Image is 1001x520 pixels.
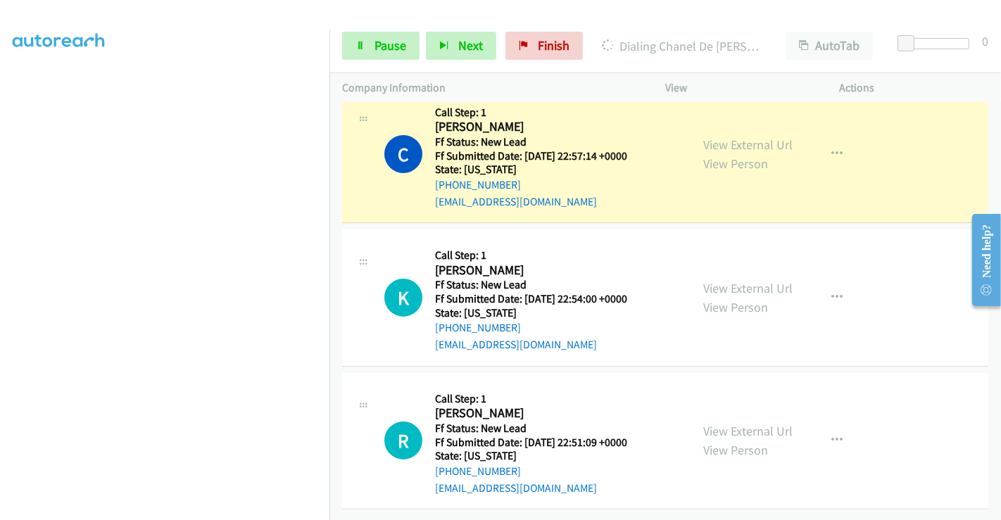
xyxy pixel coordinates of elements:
button: AutoTab [786,32,873,60]
h1: C [384,135,422,173]
a: [EMAIL_ADDRESS][DOMAIN_NAME] [435,481,597,495]
h5: Ff Status: New Lead [435,135,645,149]
p: Dialing Chanel De [PERSON_NAME] [602,37,760,56]
a: [PHONE_NUMBER] [435,178,521,191]
a: View Person [703,299,768,315]
a: Pause [342,32,420,60]
a: [PHONE_NUMBER] [435,321,521,334]
iframe: Resource Center [961,204,1001,316]
h1: K [384,279,422,317]
div: Delay between calls (in seconds) [905,38,969,49]
a: View External Url [703,137,793,153]
div: The call is yet to be attempted [384,421,422,459]
span: Finish [538,37,569,53]
div: The call is yet to be attempted [384,279,422,317]
a: View Person [703,442,768,458]
a: View Person [703,156,768,172]
h5: State: [US_STATE] [435,306,645,320]
h5: Ff Submitted Date: [DATE] 22:54:00 +0000 [435,292,645,306]
h5: Ff Status: New Lead [435,278,645,292]
a: [PHONE_NUMBER] [435,464,521,478]
h2: [PERSON_NAME] [435,262,645,279]
a: Finish [505,32,583,60]
button: Next [426,32,496,60]
h2: [PERSON_NAME] [435,119,645,135]
h5: State: [US_STATE] [435,163,645,177]
p: Company Information [342,80,640,96]
h5: Call Step: 1 [435,392,645,406]
h5: Call Step: 1 [435,248,645,262]
h5: State: [US_STATE] [435,449,645,463]
a: View External Url [703,423,793,439]
h5: Ff Submitted Date: [DATE] 22:51:09 +0000 [435,436,645,450]
h5: Ff Submitted Date: [DATE] 22:57:14 +0000 [435,149,645,163]
h5: Ff Status: New Lead [435,421,645,436]
h5: Call Step: 1 [435,106,645,120]
a: View External Url [703,280,793,296]
a: [EMAIL_ADDRESS][DOMAIN_NAME] [435,195,597,208]
a: [EMAIL_ADDRESS][DOMAIN_NAME] [435,338,597,351]
span: Pause [374,37,406,53]
h1: R [384,421,422,459]
h2: [PERSON_NAME] [435,405,645,421]
p: View [665,80,814,96]
div: 0 [982,32,988,51]
span: Next [458,37,483,53]
p: Actions [840,80,989,96]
